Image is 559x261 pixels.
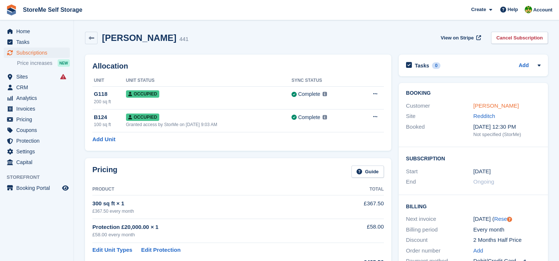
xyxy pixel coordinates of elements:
img: StorMe [525,6,532,13]
a: menu [4,26,70,36]
div: End [406,178,473,186]
span: Pricing [16,114,61,125]
span: Capital [16,157,61,167]
h2: Billing [406,202,541,210]
th: Sync Status [292,75,356,87]
a: Price increases NEW [17,59,70,67]
span: Analytics [16,93,61,103]
a: Add [473,247,483,255]
a: Edit Protection [141,246,181,254]
span: View on Stripe [441,34,474,42]
a: menu [4,82,70,93]
span: Account [533,6,552,14]
div: 2 Months Half Price [473,236,541,244]
span: Invoices [16,104,61,114]
h2: Pricing [92,166,117,178]
span: Settings [16,146,61,157]
a: menu [4,125,70,135]
img: stora-icon-8386f47178a22dfd0bd8f6a31ec36ba5ce8667c1dd55bd0f319d3a0aa187defe.svg [6,4,17,15]
a: menu [4,146,70,157]
span: Occupied [126,114,159,121]
span: Create [471,6,486,13]
img: icon-info-grey-7440780725fd019a000dd9b08b2336e03edf1995a4989e88bcd33f0948082b44.svg [323,115,327,119]
div: [DATE] 12:30 PM [473,123,541,131]
a: Reset [494,216,508,222]
a: menu [4,37,70,47]
i: Smart entry sync failures have occurred [60,74,66,80]
span: Tasks [16,37,61,47]
a: Add [519,62,529,70]
span: Subscriptions [16,48,61,58]
th: Unit [92,75,126,87]
div: 0 [432,62,440,69]
a: [PERSON_NAME] [473,102,519,109]
h2: Booking [406,90,541,96]
td: £58.00 [330,219,384,243]
a: Add Unit [92,135,115,144]
div: Site [406,112,473,121]
div: Next invoice [406,215,473,223]
span: Price increases [17,60,52,67]
span: CRM [16,82,61,93]
h2: Subscription [406,154,541,162]
div: £367.50 every month [92,208,330,215]
h2: Allocation [92,62,384,70]
div: 100 sq ft [94,121,126,128]
img: icon-info-grey-7440780725fd019a000dd9b08b2336e03edf1995a4989e88bcd33f0948082b44.svg [323,92,327,96]
a: View on Stripe [438,32,483,44]
div: Customer [406,102,473,110]
div: 441 [179,35,188,43]
span: Storefront [7,174,74,181]
div: Order number [406,247,473,255]
div: 200 sq ft [94,98,126,105]
span: Home [16,26,61,36]
a: Preview store [61,184,70,192]
a: menu [4,72,70,82]
a: menu [4,48,70,58]
a: menu [4,93,70,103]
a: menu [4,157,70,167]
div: Protection £20,000.00 × 1 [92,223,330,232]
a: Guide [351,166,384,178]
div: Not specified (StorMe) [473,131,541,138]
div: Granted access by StorMe on [DATE] 9:03 AM [126,121,292,128]
div: Booked [406,123,473,138]
span: Protection [16,136,61,146]
a: StoreMe Self Storage [20,4,85,16]
h2: Tasks [415,62,429,69]
span: Booking Portal [16,183,61,193]
div: 300 sq ft × 1 [92,199,330,208]
div: Tooltip anchor [506,216,513,223]
div: G118 [94,90,126,98]
span: Help [508,6,518,13]
div: £58.00 every month [92,231,330,239]
a: menu [4,104,70,114]
a: menu [4,114,70,125]
th: Unit Status [126,75,292,87]
a: Edit Unit Types [92,246,132,254]
th: Total [330,184,384,195]
div: Start [406,167,473,176]
div: Discount [406,236,473,244]
a: menu [4,136,70,146]
span: Coupons [16,125,61,135]
td: £367.50 [330,195,384,219]
time: 2021-08-11 23:00:00 UTC [473,167,491,176]
div: NEW [58,59,70,67]
span: Occupied [126,90,159,98]
div: B124 [94,113,126,122]
div: Complete [298,90,320,98]
h2: [PERSON_NAME] [102,33,176,43]
span: Sites [16,72,61,82]
a: Redditch [473,113,495,119]
th: Product [92,184,330,195]
a: Cancel Subscription [491,32,548,44]
div: Billing period [406,226,473,234]
div: Complete [298,114,320,121]
a: menu [4,183,70,193]
span: Ongoing [473,178,494,185]
div: [DATE] ( ) [473,215,541,223]
div: Every month [473,226,541,234]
